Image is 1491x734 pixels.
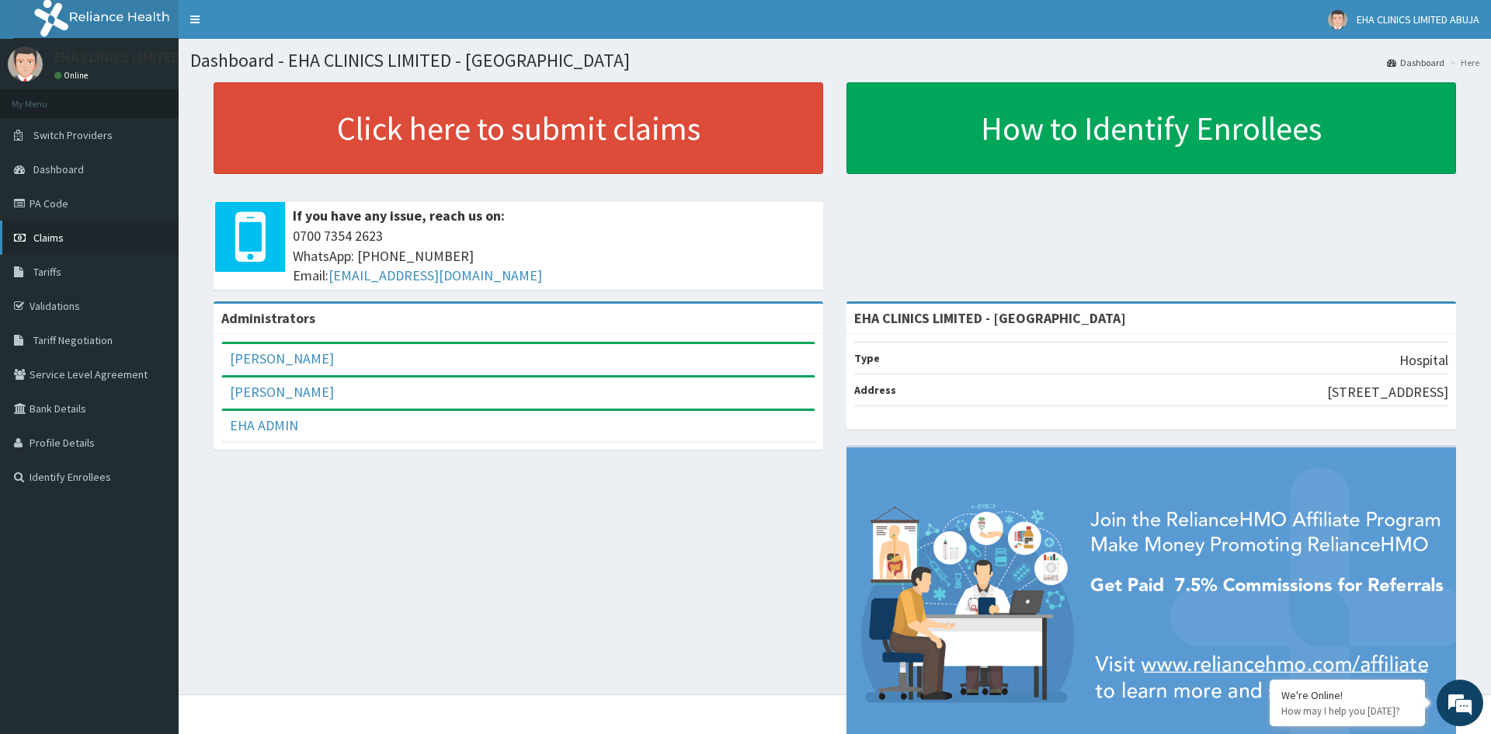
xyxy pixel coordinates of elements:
a: How to Identify Enrollees [846,82,1456,174]
li: Here [1446,56,1479,69]
b: If you have any issue, reach us on: [293,207,505,224]
p: EHA CLINICS LIMITED ABUJA [54,50,222,64]
h1: Dashboard - EHA CLINICS LIMITED - [GEOGRAPHIC_DATA] [190,50,1479,71]
b: Administrators [221,309,315,327]
img: User Image [8,47,43,82]
a: Click here to submit claims [214,82,823,174]
a: EHA ADMIN [230,416,298,434]
a: [EMAIL_ADDRESS][DOMAIN_NAME] [328,266,542,284]
b: Type [854,351,880,365]
span: 0700 7354 2623 WhatsApp: [PHONE_NUMBER] Email: [293,226,815,286]
strong: EHA CLINICS LIMITED - [GEOGRAPHIC_DATA] [854,309,1126,327]
a: [PERSON_NAME] [230,350,334,367]
img: User Image [1328,10,1347,30]
b: Address [854,383,896,397]
p: Hospital [1399,350,1448,370]
span: EHA CLINICS LIMITED ABUJA [1357,12,1479,26]
span: Tariffs [33,265,61,279]
span: Tariff Negotiation [33,333,113,347]
span: Switch Providers [33,128,113,142]
p: [STREET_ADDRESS] [1327,382,1448,402]
a: Online [54,70,92,81]
span: Claims [33,231,64,245]
a: Dashboard [1387,56,1444,69]
span: Dashboard [33,162,84,176]
div: We're Online! [1281,688,1413,702]
a: [PERSON_NAME] [230,383,334,401]
p: How may I help you today? [1281,704,1413,718]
